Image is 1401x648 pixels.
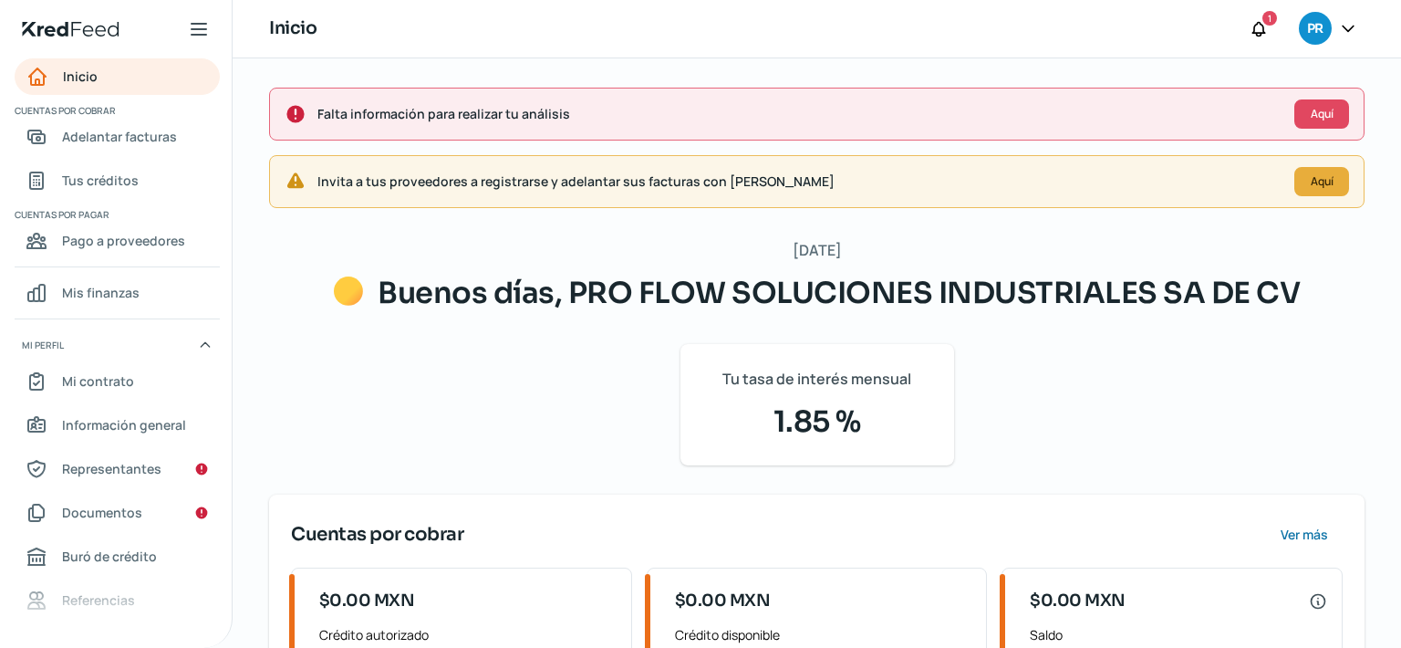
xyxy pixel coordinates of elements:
[62,501,142,524] span: Documentos
[62,413,186,436] span: Información general
[1294,167,1349,196] button: Aquí
[15,275,220,311] a: Mis finanzas
[62,589,135,611] span: Referencias
[15,58,220,95] a: Inicio
[702,400,932,444] span: 1.85 %
[269,16,317,42] h1: Inicio
[675,589,771,613] span: $0.00 MXN
[62,229,185,252] span: Pago a proveedores
[317,102,1280,125] span: Falta información para realizar tu análisis
[62,281,140,304] span: Mis finanzas
[15,102,217,119] span: Cuentas por cobrar
[291,521,463,549] span: Cuentas por cobrar
[15,162,220,199] a: Tus créditos
[15,119,220,155] a: Adelantar facturas
[15,206,217,223] span: Cuentas por pagar
[722,366,911,392] span: Tu tasa de interés mensual
[15,495,220,531] a: Documentos
[378,275,1300,311] span: Buenos días, PRO FLOW SOLUCIONES INDUSTRIALES SA DE CV
[1030,589,1126,613] span: $0.00 MXN
[1281,528,1328,541] span: Ver más
[15,538,220,575] a: Buró de crédito
[1311,109,1334,120] span: Aquí
[1294,99,1349,129] button: Aquí
[15,407,220,444] a: Información general
[62,125,177,148] span: Adelantar facturas
[63,65,98,88] span: Inicio
[15,582,220,619] a: Referencias
[22,337,64,353] span: Mi perfil
[334,277,363,306] img: Saludos
[319,623,617,646] span: Crédito autorizado
[317,170,1280,193] span: Invita a tus proveedores a registrarse y adelantar sus facturas con [PERSON_NAME]
[675,623,972,646] span: Crédito disponible
[15,363,220,400] a: Mi contrato
[1268,10,1271,26] span: 1
[15,451,220,487] a: Representantes
[793,237,842,264] span: [DATE]
[1265,517,1343,553] button: Ver más
[1307,18,1323,40] span: PR
[1311,176,1334,187] span: Aquí
[62,370,134,392] span: Mi contrato
[15,223,220,259] a: Pago a proveedores
[319,589,415,613] span: $0.00 MXN
[1030,623,1327,646] span: Saldo
[62,457,161,480] span: Representantes
[62,169,139,192] span: Tus créditos
[62,545,157,568] span: Buró de crédito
